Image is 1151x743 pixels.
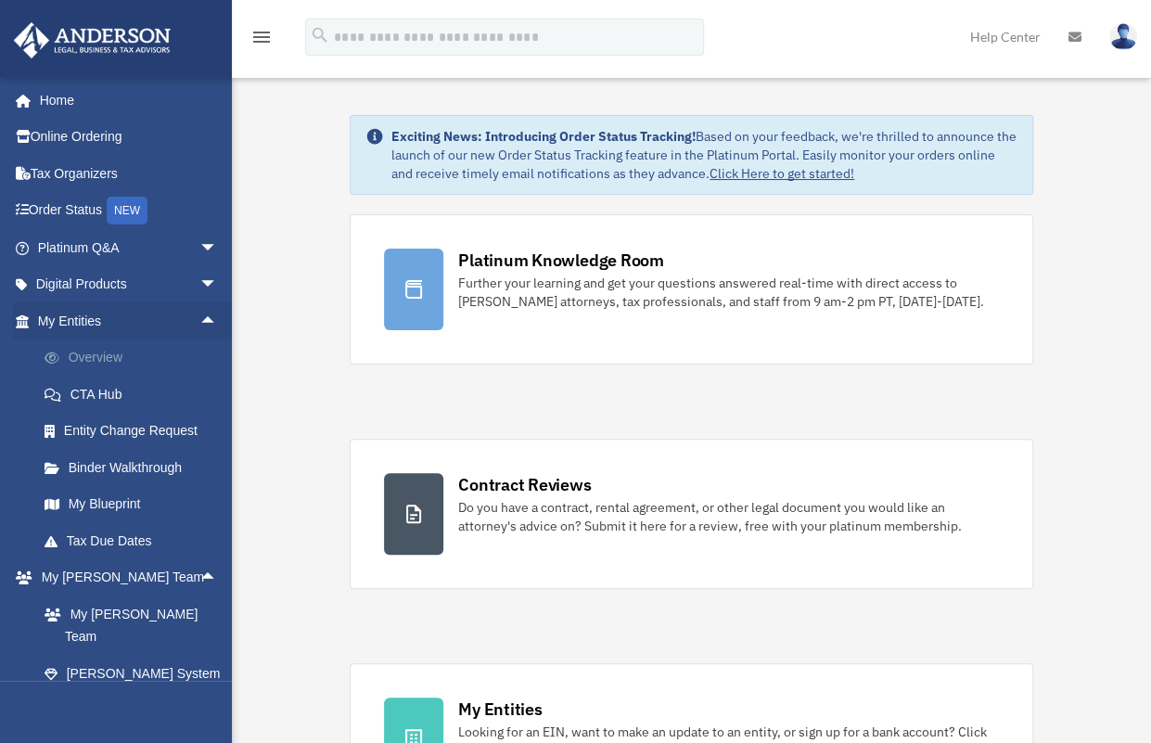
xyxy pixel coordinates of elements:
img: Anderson Advisors Platinum Portal [8,22,176,58]
a: My [PERSON_NAME] Team [26,596,246,655]
a: My Blueprint [26,486,246,523]
a: Online Ordering [13,119,246,156]
span: arrow_drop_up [199,302,237,340]
div: Based on your feedback, we're thrilled to announce the launch of our new Order Status Tracking fe... [391,127,1017,183]
div: My Entities [458,698,542,721]
a: Contract Reviews Do you have a contract, rental agreement, or other legal document you would like... [350,439,1033,589]
a: Click Here to get started! [710,165,854,182]
a: Platinum Q&Aarrow_drop_down [13,229,246,266]
a: Tax Due Dates [26,522,246,559]
strong: Exciting News: Introducing Order Status Tracking! [391,128,696,145]
img: User Pic [1109,23,1137,50]
div: Further your learning and get your questions answered real-time with direct access to [PERSON_NAM... [458,274,999,311]
a: Tax Organizers [13,155,246,192]
i: search [310,25,330,45]
a: [PERSON_NAME] System [26,655,246,692]
a: Binder Walkthrough [26,449,246,486]
a: My [PERSON_NAME] Teamarrow_drop_up [13,559,246,596]
span: arrow_drop_up [199,559,237,597]
a: menu [250,32,273,48]
span: arrow_drop_down [199,266,237,304]
i: menu [250,26,273,48]
a: Order StatusNEW [13,192,246,230]
div: NEW [107,197,147,224]
a: My Entitiesarrow_drop_up [13,302,246,339]
a: Overview [26,339,246,377]
div: Platinum Knowledge Room [458,249,664,272]
a: Digital Productsarrow_drop_down [13,266,246,303]
a: Home [13,82,237,119]
a: CTA Hub [26,376,246,413]
a: Entity Change Request [26,413,246,450]
div: Contract Reviews [458,473,591,496]
a: Platinum Knowledge Room Further your learning and get your questions answered real-time with dire... [350,214,1033,365]
div: Do you have a contract, rental agreement, or other legal document you would like an attorney's ad... [458,498,999,535]
span: arrow_drop_down [199,229,237,267]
